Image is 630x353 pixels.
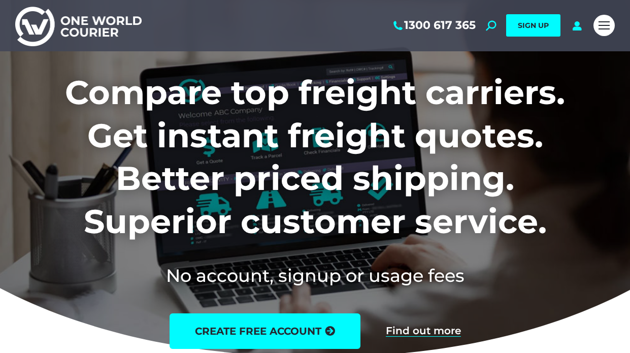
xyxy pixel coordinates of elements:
img: One World Courier [15,5,142,46]
a: Find out more [386,326,461,337]
h1: Compare top freight carriers. Get instant freight quotes. Better priced shipping. Superior custom... [15,71,615,243]
a: Mobile menu icon [593,15,615,36]
a: SIGN UP [506,14,560,37]
a: 1300 617 365 [391,19,476,32]
span: SIGN UP [518,21,549,30]
a: create free account [170,313,360,349]
h2: No account, signup or usage fees [15,263,615,288]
